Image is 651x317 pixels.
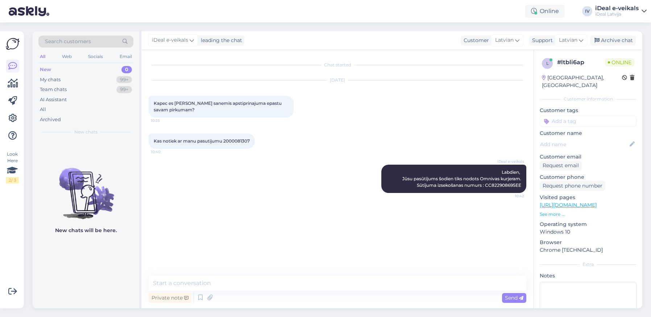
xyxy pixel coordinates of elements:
div: Chat started [149,62,526,68]
div: Archive chat [590,36,636,45]
div: All [38,52,47,61]
span: New chats [74,129,98,135]
span: iDeal e-veikals [152,36,188,44]
span: 10:42 [497,193,524,199]
span: Kapec es [PERSON_NAME] sanemis apstiprinajuma epastu savam pirkumam? [154,100,283,112]
div: Customer [461,37,489,44]
div: Online [525,5,565,18]
a: iDeal e-veikalsiDeal Latvija [595,5,647,17]
div: iDeal e-veikals [595,5,639,11]
div: AI Assistant [40,96,67,103]
p: Customer phone [540,173,637,181]
div: IV [582,6,592,16]
p: Visited pages [540,194,637,201]
div: All [40,106,46,113]
div: 2 / 3 [6,177,19,184]
div: 99+ [116,86,132,93]
p: Browser [540,239,637,246]
span: l [546,61,549,66]
div: 0 [121,66,132,73]
div: [DATE] [149,77,526,83]
div: Email [118,52,133,61]
div: # ltbli6ap [557,58,605,67]
div: New [40,66,51,73]
span: Kas notiek ar manu pasutijumu 2000081307 [154,138,250,144]
p: Operating system [540,221,637,228]
span: 10:35 [151,118,178,123]
div: Request email [540,161,582,170]
p: Customer name [540,129,637,137]
div: My chats [40,76,61,83]
img: Askly Logo [6,37,20,51]
p: Windows 10 [540,228,637,236]
div: Socials [87,52,104,61]
span: Latvian [495,36,514,44]
span: iDeal e-veikals [497,159,524,164]
div: Team chats [40,86,67,93]
p: New chats will be here. [55,227,117,234]
img: No chats [33,155,139,220]
div: leading the chat [198,37,242,44]
span: Search customers [45,38,91,45]
span: Labdien, Jūsu pasūtījums šodien tiks nodots Omnivas kurjeram. Sūtījuma izsekošanas numurs : CC822... [402,169,522,188]
span: Send [505,295,523,301]
input: Add a tag [540,116,637,127]
input: Add name [540,140,628,148]
div: Extra [540,261,637,268]
p: Customer email [540,153,637,161]
div: Private note [149,293,191,303]
p: See more ... [540,211,637,218]
p: Notes [540,272,637,280]
span: Online [605,58,634,66]
span: 10:40 [151,149,178,155]
div: Support [529,37,553,44]
div: Web [61,52,73,61]
div: Customer information [540,96,637,102]
div: iDeal Latvija [595,11,639,17]
div: Archived [40,116,61,123]
div: Look Here [6,151,19,184]
p: Chrome [TECHNICAL_ID] [540,246,637,254]
div: [GEOGRAPHIC_DATA], [GEOGRAPHIC_DATA] [542,74,622,89]
div: 99+ [116,76,132,83]
a: [URL][DOMAIN_NAME] [540,202,597,208]
p: Customer tags [540,107,637,114]
span: Latvian [559,36,577,44]
div: Request phone number [540,181,605,191]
